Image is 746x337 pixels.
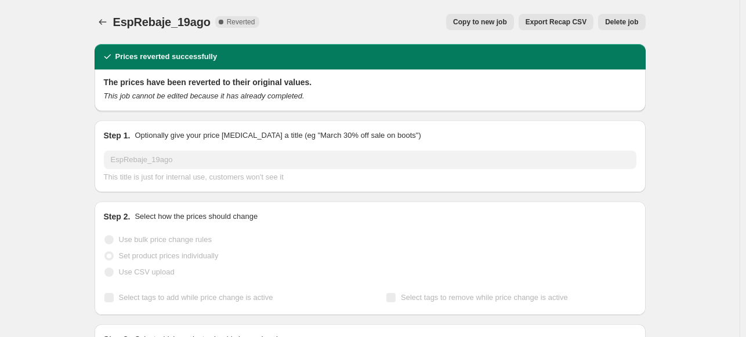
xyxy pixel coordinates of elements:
[115,51,218,63] h2: Prices reverted successfully
[526,17,586,27] span: Export Recap CSV
[446,14,514,30] button: Copy to new job
[453,17,507,27] span: Copy to new job
[104,91,305,100] i: This job cannot be edited because it has already completed.
[605,17,638,27] span: Delete job
[104,211,131,222] h2: Step 2.
[401,293,568,302] span: Select tags to remove while price change is active
[95,14,111,30] button: Price change jobs
[519,14,593,30] button: Export Recap CSV
[227,17,255,27] span: Reverted
[135,130,421,141] p: Optionally give your price [MEDICAL_DATA] a title (eg "March 30% off sale on boots")
[119,268,175,276] span: Use CSV upload
[119,293,273,302] span: Select tags to add while price change is active
[119,251,219,260] span: Set product prices individually
[598,14,645,30] button: Delete job
[104,130,131,141] h2: Step 1.
[135,211,258,222] p: Select how the prices should change
[104,151,636,169] input: 30% off holiday sale
[113,16,211,28] span: EspRebaje_19ago
[119,235,212,244] span: Use bulk price change rules
[104,173,284,181] span: This title is just for internal use, customers won't see it
[104,76,636,88] h2: The prices have been reverted to their original values.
